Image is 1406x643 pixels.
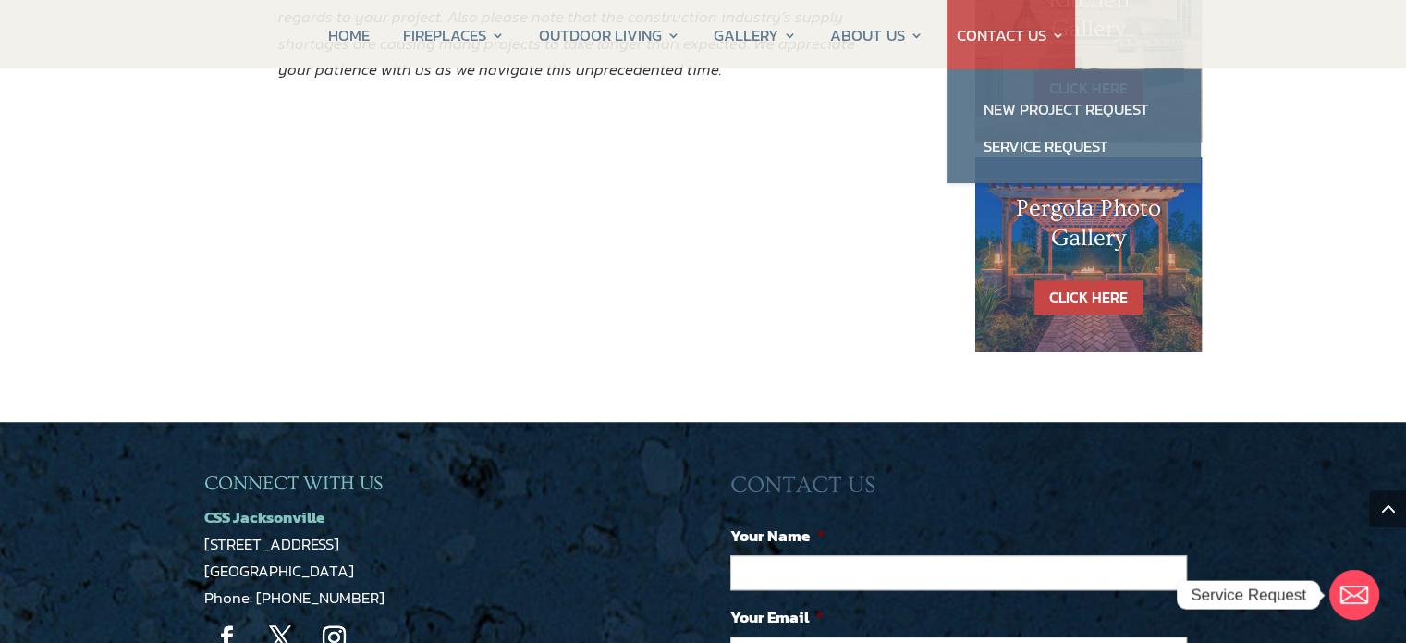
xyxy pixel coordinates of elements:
span: CONNECT WITH US [204,473,383,494]
label: Your Email [730,607,824,627]
a: Phone: [PHONE_NUMBER] [204,586,385,610]
a: Email [1329,570,1379,620]
a: New Project Request [965,91,1182,128]
a: CLICK HERE [1034,280,1143,315]
a: [GEOGRAPHIC_DATA] [204,559,354,583]
h1: Pergola Photo Gallery [1012,194,1166,261]
a: Service Request [965,128,1182,165]
a: CSS Jacksonville [204,505,324,529]
a: [STREET_ADDRESS] [204,532,339,556]
h3: CONTACT US [730,472,1202,509]
label: Your Name [730,526,825,546]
